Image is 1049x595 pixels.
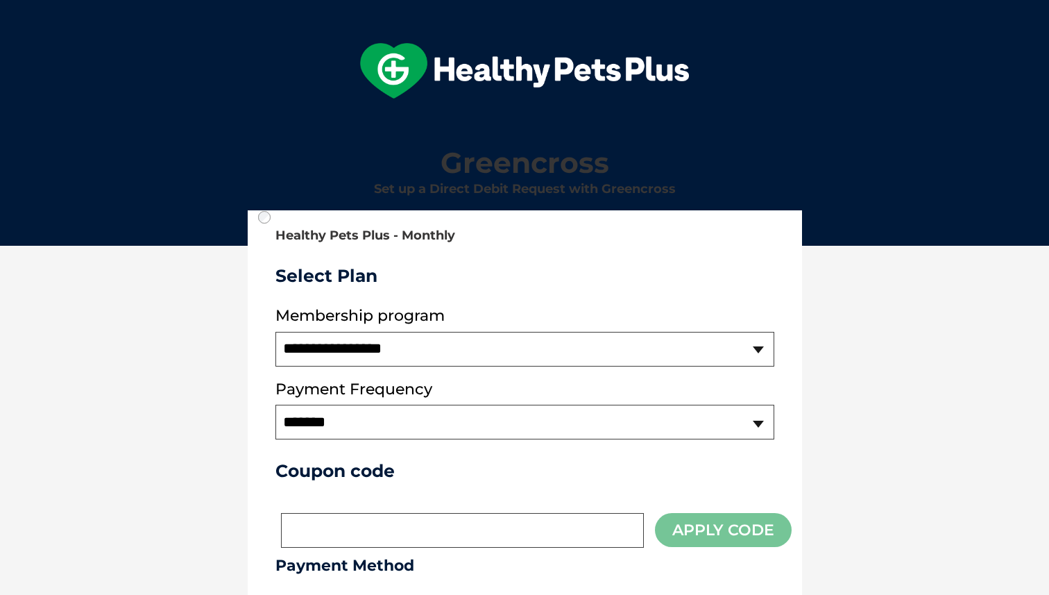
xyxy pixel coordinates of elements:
h2: Set up a Direct Debit Request with Greencross [253,183,796,196]
h3: Select Plan [275,265,774,286]
h1: Greencross [253,147,796,178]
h3: Payment Method [275,557,774,575]
button: Apply Code [655,513,792,547]
label: Payment Frequency [275,380,432,399]
label: Membership program [275,307,774,325]
h3: Coupon code [275,460,774,481]
img: hpp-logo-landscape-green-white.png [360,43,689,99]
h2: Healthy Pets Plus - Monthly [275,229,774,243]
input: Direct Debit [258,211,271,224]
